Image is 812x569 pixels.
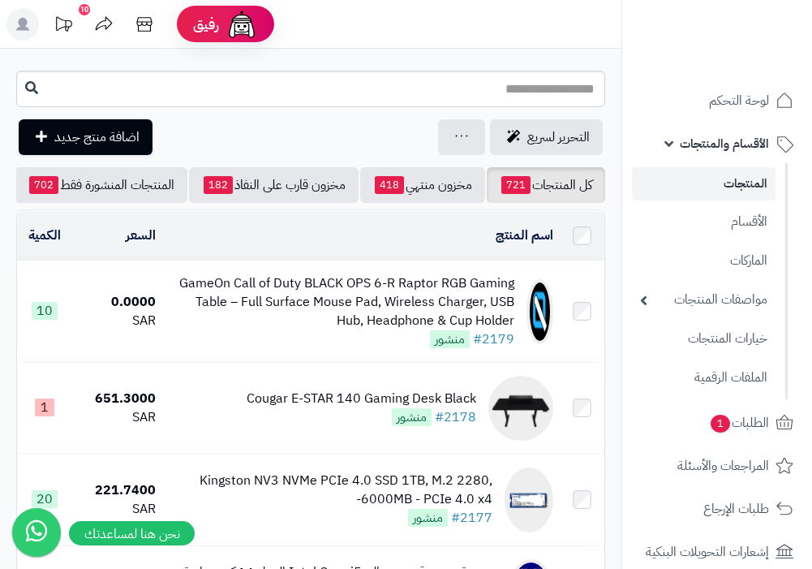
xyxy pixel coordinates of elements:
div: 0.0000 [79,293,156,312]
span: المراجعات والأسئلة [677,455,769,477]
div: SAR [79,500,156,519]
span: لوحة التحكم [709,89,769,112]
div: 221.7400 [79,481,156,500]
span: 702 [29,176,58,194]
div: 651.3000 [79,390,156,408]
a: اسم المنتج [496,226,553,245]
a: الأقسام [632,205,775,239]
a: الملفات الرقمية [632,360,775,395]
span: إشعارات التحويلات البنكية [646,541,769,563]
a: المنتجات المنشورة فقط702 [15,167,187,203]
a: كل المنتجات721 [487,167,605,203]
span: اضافة منتج جديد [54,127,140,147]
a: المراجعات والأسئلة [632,446,802,485]
span: منشور [430,330,470,348]
a: #2179 [473,330,514,349]
span: منشور [408,509,448,527]
span: رفيق [193,15,219,34]
span: 1 [711,414,730,432]
span: منشور [392,408,432,426]
span: 721 [501,176,531,194]
a: مخزون منتهي418 [360,167,485,203]
a: الطلبات1 [632,403,802,442]
span: 418 [375,176,404,194]
a: التحرير لسريع [490,119,603,155]
div: Cougar E-STAR 140 Gaming Desk Black [247,390,476,408]
div: Kingston NV3 NVMe PCIe 4.0 SSD 1TB, M.2 2280, -6000MB - PCIe 4.0 x4 [169,472,492,509]
img: Cougar E-STAR 140 Gaming Desk Black [488,376,553,441]
span: 182 [204,176,233,194]
span: 1 [35,399,54,416]
span: طلبات الإرجاع [703,498,769,520]
a: الكمية [28,226,61,245]
a: طلبات الإرجاع [632,489,802,528]
a: خيارات المنتجات [632,321,775,356]
a: لوحة التحكم [632,81,802,120]
a: المنتجات [632,167,775,200]
span: الطلبات [709,412,769,434]
div: SAR [79,312,156,330]
img: logo-2.png [702,40,797,74]
img: Kingston NV3 NVMe PCIe 4.0 SSD 1TB, M.2 2280, -6000MB - PCIe 4.0 x4 [505,468,553,532]
span: 20 [32,490,58,508]
img: ai-face.png [226,8,258,41]
a: الماركات [632,244,775,278]
img: GameOn Call of Duty BLACK OPS 6-R Raptor RGB Gaming Table – Full Surface Mouse Pad, Wireless Char... [526,279,553,344]
div: GameOn Call of Duty BLACK OPS 6-R Raptor RGB Gaming Table – Full Surface Mouse Pad, Wireless Char... [169,274,514,330]
a: السعر [126,226,156,245]
div: SAR [79,408,156,427]
span: الأقسام والمنتجات [680,132,769,155]
a: #2177 [451,508,492,528]
a: مواصفات المنتجات [632,282,775,317]
a: مخزون قارب على النفاذ182 [189,167,359,203]
span: التحرير لسريع [527,127,590,147]
div: 10 [79,4,90,15]
span: 10 [32,302,58,320]
a: #2178 [435,407,476,427]
a: اضافة منتج جديد [19,119,153,155]
a: تحديثات المنصة [43,8,84,45]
